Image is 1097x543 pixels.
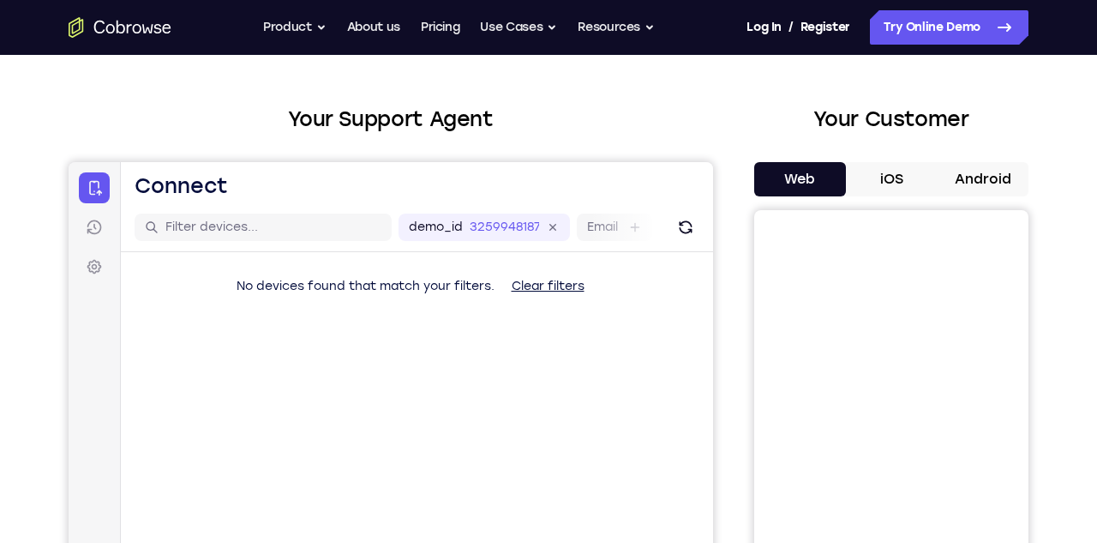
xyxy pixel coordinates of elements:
a: Go to the home page [69,17,171,38]
a: About us [347,10,400,45]
button: Clear filters [429,107,530,142]
h2: Your Support Agent [69,104,713,135]
button: iOS [846,162,938,196]
button: Resources [578,10,655,45]
a: Try Online Demo [870,10,1028,45]
span: / [788,17,794,38]
a: Log In [746,10,781,45]
button: Product [263,10,327,45]
button: Android [937,162,1028,196]
button: Web [754,162,846,196]
span: No devices found that match your filters. [168,117,426,131]
h2: Your Customer [754,104,1028,135]
a: Register [800,10,850,45]
button: Use Cases [480,10,557,45]
a: Pricing [421,10,460,45]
